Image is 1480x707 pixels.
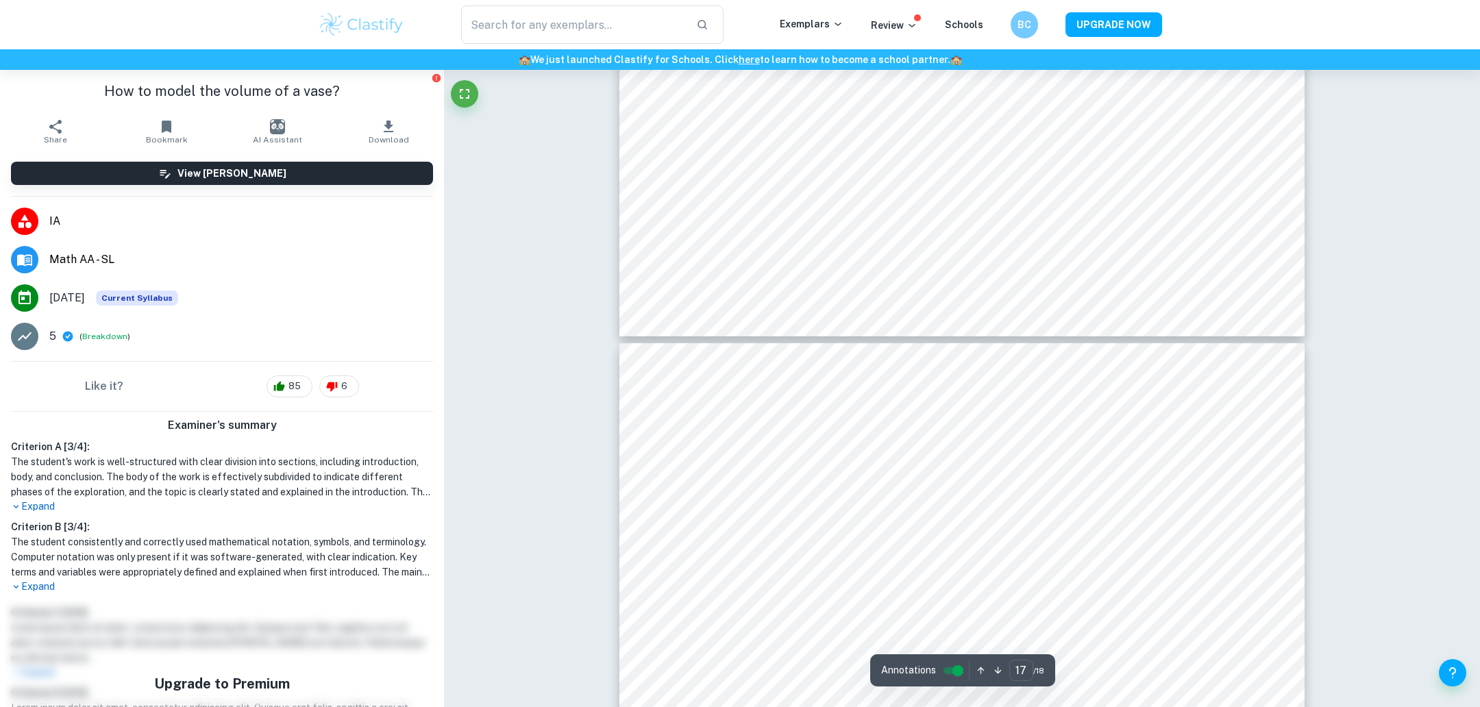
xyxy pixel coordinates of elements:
h6: BC [1017,17,1033,32]
div: 6 [319,375,359,397]
p: Exemplars [780,16,843,32]
button: Help and Feedback [1439,659,1466,686]
h6: Criterion A [ 3 / 4 ]: [11,439,433,454]
h1: The student consistently and correctly used mathematical notation, symbols, and terminology. Comp... [11,534,433,580]
span: Download [369,135,409,145]
p: 5 [49,328,56,345]
span: Annotations [881,663,936,678]
span: / 18 [1033,665,1044,677]
div: This exemplar is based on the current syllabus. Feel free to refer to it for inspiration/ideas wh... [96,290,178,306]
button: UPGRADE NOW [1065,12,1162,37]
h6: We just launched Clastify for Schools. Click to learn how to become a school partner. [3,52,1477,67]
span: Current Syllabus [96,290,178,306]
h6: Like it? [85,378,123,395]
span: IA [49,213,433,230]
a: here [739,54,760,65]
span: Share [44,135,67,145]
span: ( ) [79,330,130,343]
p: Expand [11,499,433,514]
p: Expand [11,580,433,594]
h6: Criterion B [ 3 / 4 ]: [11,519,433,534]
span: 6 [334,380,355,393]
h1: The student's work is well-structured with clear division into sections, including introduction, ... [11,454,433,499]
a: Schools [945,19,983,30]
button: AI Assistant [222,112,333,151]
button: Fullscreen [451,80,478,108]
span: 🏫 [950,54,962,65]
img: Clastify logo [318,11,405,38]
span: [DATE] [49,290,85,306]
button: Download [333,112,444,151]
img: AI Assistant [270,119,285,134]
span: 🏫 [519,54,530,65]
span: 85 [281,380,308,393]
button: BC [1011,11,1038,38]
button: Report issue [431,73,441,83]
p: Review [871,18,917,33]
button: Bookmark [111,112,222,151]
h6: View [PERSON_NAME] [177,166,286,181]
h6: Examiner's summary [5,417,439,434]
span: Bookmark [146,135,188,145]
button: Breakdown [82,330,127,343]
span: Math AA - SL [49,251,433,268]
div: 85 [267,375,312,397]
h5: Upgrade to Premium [127,673,317,694]
button: View [PERSON_NAME] [11,162,433,185]
span: AI Assistant [253,135,302,145]
h1: How to model the volume of a vase? [11,81,433,101]
input: Search for any exemplars... [461,5,685,44]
